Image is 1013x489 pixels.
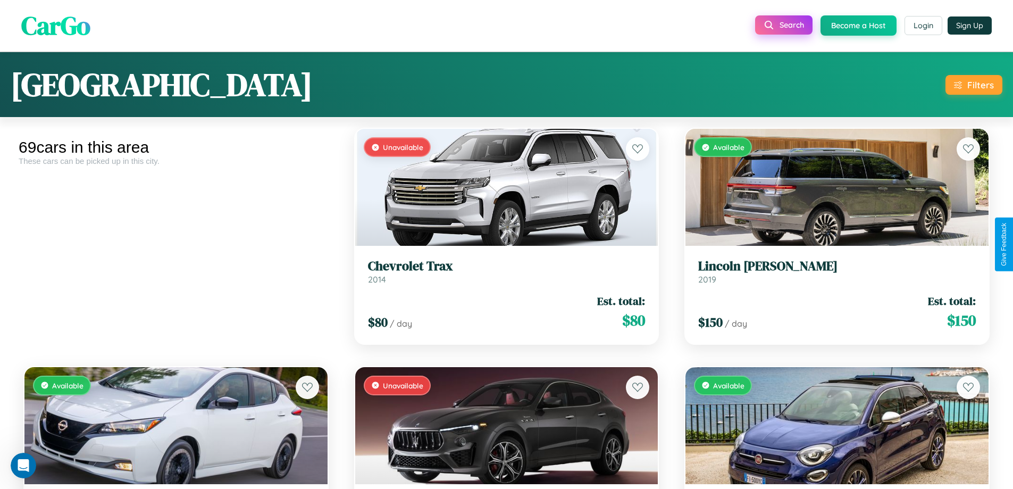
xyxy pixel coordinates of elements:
span: 2014 [368,274,386,285]
span: Est. total: [597,293,645,309]
a: Lincoln [PERSON_NAME]2019 [698,259,976,285]
span: / day [390,318,412,329]
div: These cars can be picked up in this city. [19,156,333,165]
h1: [GEOGRAPHIC_DATA] [11,63,313,106]
div: Filters [967,79,994,90]
h3: Lincoln [PERSON_NAME] [698,259,976,274]
span: $ 80 [622,310,645,331]
a: Chevrolet Trax2014 [368,259,646,285]
button: Become a Host [821,15,897,36]
span: Est. total: [928,293,976,309]
span: Available [713,381,744,390]
span: $ 150 [698,313,723,331]
span: Available [52,381,83,390]
button: Sign Up [948,16,992,35]
span: Unavailable [383,143,423,152]
span: / day [725,318,747,329]
span: Unavailable [383,381,423,390]
span: $ 80 [368,313,388,331]
span: 2019 [698,274,716,285]
h3: Chevrolet Trax [368,259,646,274]
button: Filters [945,75,1002,95]
div: Give Feedback [1000,223,1008,266]
span: $ 150 [947,310,976,331]
span: CarGo [21,8,90,43]
iframe: Intercom live chat [11,453,36,478]
span: Search [780,20,804,30]
button: Search [755,15,813,35]
span: Available [713,143,744,152]
button: Login [905,16,942,35]
div: 69 cars in this area [19,138,333,156]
